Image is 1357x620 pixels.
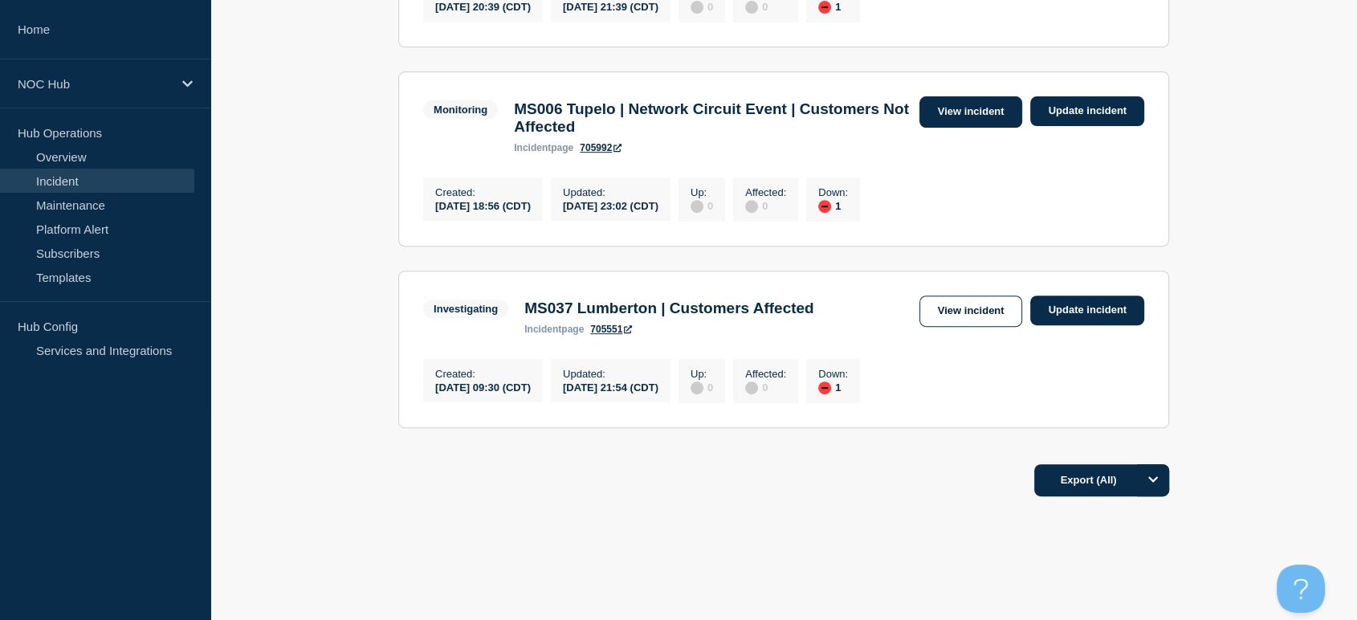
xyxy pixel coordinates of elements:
[691,186,713,198] p: Up :
[818,186,848,198] p: Down :
[691,198,713,213] div: 0
[514,100,911,136] h3: MS006 Tupelo | Network Circuit Event | Customers Not Affected
[1277,565,1325,613] iframe: Help Scout Beacon - Open
[745,1,758,14] div: disabled
[691,381,703,394] div: disabled
[435,198,531,212] div: [DATE] 18:56 (CDT)
[580,142,621,153] a: 705992
[691,200,703,213] div: disabled
[745,368,786,380] p: Affected :
[524,324,561,335] span: incident
[435,380,531,394] div: [DATE] 09:30 (CDT)
[818,381,831,394] div: down
[1030,296,1144,325] a: Update incident
[691,380,713,394] div: 0
[745,380,786,394] div: 0
[1034,464,1169,496] button: Export (All)
[524,324,584,335] p: page
[590,324,632,335] a: 705551
[818,380,848,394] div: 1
[691,1,703,14] div: disabled
[1137,464,1169,496] button: Options
[919,296,1023,327] a: View incident
[514,142,551,153] span: incident
[745,186,786,198] p: Affected :
[18,77,172,91] p: NOC Hub
[435,368,531,380] p: Created :
[514,142,573,153] p: page
[691,368,713,380] p: Up :
[423,100,498,119] span: Monitoring
[818,1,831,14] div: down
[745,381,758,394] div: disabled
[423,300,508,318] span: Investigating
[524,300,813,317] h3: MS037 Lumberton | Customers Affected
[435,186,531,198] p: Created :
[919,96,1023,128] a: View incident
[818,200,831,213] div: down
[563,368,658,380] p: Updated :
[818,198,848,213] div: 1
[563,198,658,212] div: [DATE] 23:02 (CDT)
[745,200,758,213] div: disabled
[563,186,658,198] p: Updated :
[818,368,848,380] p: Down :
[745,198,786,213] div: 0
[563,380,658,394] div: [DATE] 21:54 (CDT)
[1030,96,1144,126] a: Update incident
